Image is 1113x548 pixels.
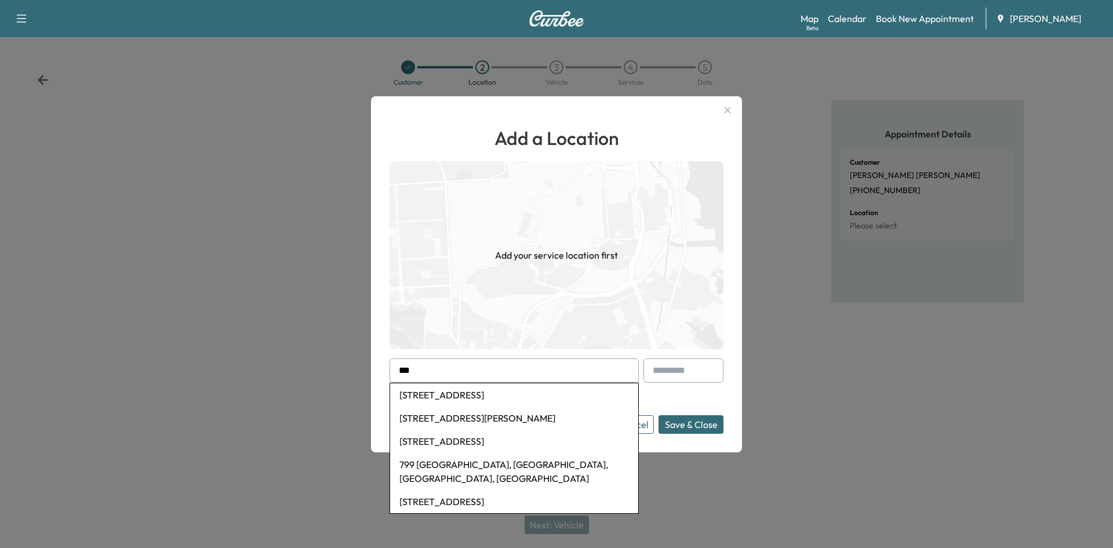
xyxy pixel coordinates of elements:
a: MapBeta [801,12,819,26]
li: [STREET_ADDRESS][PERSON_NAME] [390,407,638,430]
li: 799 [GEOGRAPHIC_DATA], [GEOGRAPHIC_DATA], [GEOGRAPHIC_DATA], [GEOGRAPHIC_DATA] [390,453,638,490]
h1: Add your service location first [495,248,618,262]
img: empty-map-CL6vilOE.png [390,161,723,349]
h1: Add a Location [390,124,723,152]
a: Book New Appointment [876,12,974,26]
span: [PERSON_NAME] [1010,12,1081,26]
img: Curbee Logo [529,10,584,27]
li: [STREET_ADDRESS] [390,383,638,407]
div: Beta [806,24,819,32]
button: Save & Close [659,415,723,434]
a: Calendar [828,12,867,26]
li: [STREET_ADDRESS] [390,430,638,453]
li: [STREET_ADDRESS] [390,490,638,513]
